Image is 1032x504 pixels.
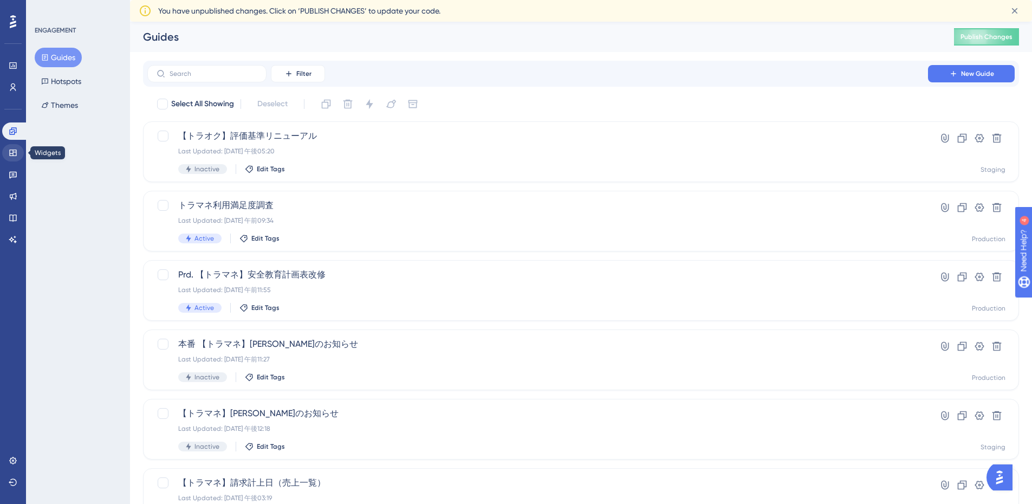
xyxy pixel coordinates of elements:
button: Edit Tags [239,303,280,312]
div: Last Updated: [DATE] 午前11:27 [178,355,897,364]
span: 【トラマネ】[PERSON_NAME]のお知らせ [178,407,897,420]
button: Deselect [248,94,297,114]
span: 【トラオク】評価基準リニューアル [178,130,897,143]
span: Select All Showing [171,98,234,111]
button: Edit Tags [239,234,280,243]
div: Staging [981,443,1005,451]
button: Edit Tags [245,165,285,173]
span: New Guide [961,69,994,78]
button: Publish Changes [954,28,1019,46]
span: トラマネ利用満足度調査 [178,199,897,212]
button: Edit Tags [245,373,285,382]
span: Edit Tags [257,165,285,173]
button: Edit Tags [245,442,285,451]
div: Last Updated: [DATE] 午前09:34 [178,216,897,225]
div: Guides [143,29,927,44]
div: 4 [75,5,79,14]
input: Search [170,70,257,77]
button: Guides [35,48,82,67]
div: ENGAGEMENT [35,26,76,35]
span: Edit Tags [257,373,285,382]
div: Last Updated: [DATE] 午後12:18 [178,424,897,433]
span: Inactive [194,165,219,173]
span: Deselect [257,98,288,111]
span: Filter [296,69,311,78]
span: Active [194,303,214,312]
div: Production [972,304,1005,313]
iframe: UserGuiding AI Assistant Launcher [986,461,1019,494]
span: 【トラマネ】請求計上日（売上一覧） [178,476,897,489]
button: Themes [35,95,85,115]
span: 本番 【トラマネ】[PERSON_NAME]のお知らせ [178,338,897,351]
span: Inactive [194,373,219,382]
div: Last Updated: [DATE] 午前11:55 [178,286,897,294]
button: Filter [271,65,325,82]
span: Edit Tags [257,442,285,451]
span: Edit Tags [251,234,280,243]
button: Hotspots [35,72,88,91]
button: New Guide [928,65,1015,82]
div: Production [972,373,1005,382]
span: Prd. 【トラマネ】安全教育計画表改修 [178,268,897,281]
div: Last Updated: [DATE] 午後05:20 [178,147,897,156]
span: You have unpublished changes. Click on ‘PUBLISH CHANGES’ to update your code. [158,4,440,17]
div: Last Updated: [DATE] 午後03:19 [178,494,897,502]
div: Staging [981,165,1005,174]
span: Inactive [194,442,219,451]
span: Active [194,234,214,243]
span: Need Help? [25,3,68,16]
span: Edit Tags [251,303,280,312]
div: Production [972,235,1005,243]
